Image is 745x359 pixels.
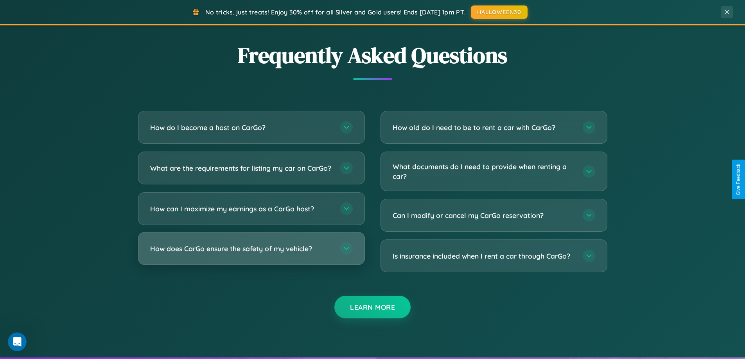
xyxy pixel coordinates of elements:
iframe: Intercom live chat [8,332,27,351]
h3: How can I maximize my earnings as a CarGo host? [150,204,332,214]
h3: What are the requirements for listing my car on CarGo? [150,163,332,173]
button: HALLOWEEN30 [471,5,528,19]
h3: How old do I need to be to rent a car with CarGo? [393,123,575,132]
h3: Is insurance included when I rent a car through CarGo? [393,251,575,261]
h2: Frequently Asked Questions [138,40,607,70]
h3: What documents do I need to provide when renting a car? [393,162,575,181]
div: Give Feedback [736,164,741,195]
span: No tricks, just treats! Enjoy 30% off for all Silver and Gold users! Ends [DATE] 1pm PT. [205,8,465,16]
h3: How does CarGo ensure the safety of my vehicle? [150,244,332,254]
button: Learn More [334,296,411,318]
h3: How do I become a host on CarGo? [150,123,332,132]
h3: Can I modify or cancel my CarGo reservation? [393,211,575,220]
